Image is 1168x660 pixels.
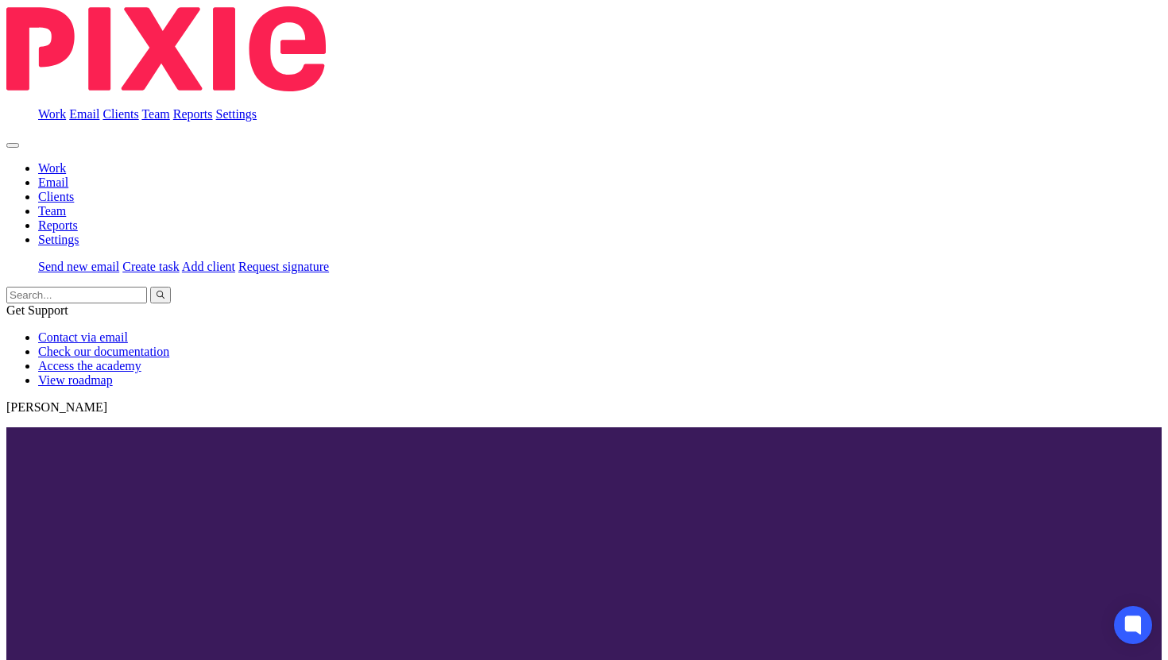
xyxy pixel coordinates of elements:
[38,161,66,175] a: Work
[38,330,128,344] a: Contact via email
[38,107,66,121] a: Work
[238,260,329,273] a: Request signature
[38,190,74,203] a: Clients
[141,107,169,121] a: Team
[102,107,138,121] a: Clients
[38,373,113,387] a: View roadmap
[6,6,326,91] img: Pixie
[216,107,257,121] a: Settings
[173,107,213,121] a: Reports
[38,204,66,218] a: Team
[122,260,180,273] a: Create task
[38,345,169,358] a: Check our documentation
[38,233,79,246] a: Settings
[150,287,171,303] button: Search
[38,260,119,273] a: Send new email
[38,218,78,232] a: Reports
[69,107,99,121] a: Email
[38,359,141,372] a: Access the academy
[38,176,68,189] a: Email
[6,287,147,303] input: Search
[6,400,1162,415] p: [PERSON_NAME]
[6,303,68,317] span: Get Support
[182,260,235,273] a: Add client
